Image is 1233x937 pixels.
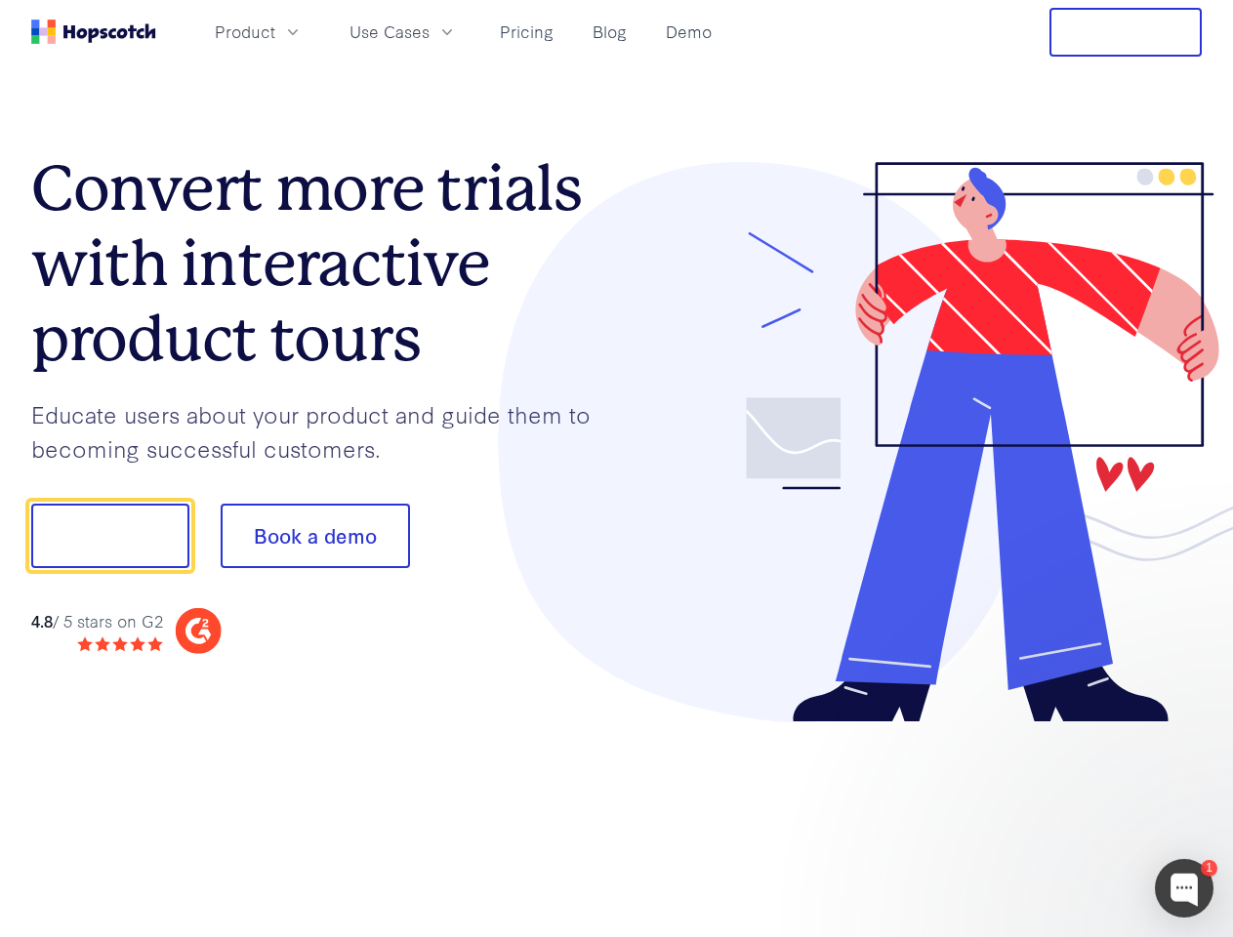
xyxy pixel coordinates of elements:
strong: 4.8 [31,609,53,631]
button: Show me! [31,504,189,568]
h1: Convert more trials with interactive product tours [31,151,617,376]
a: Demo [658,16,719,48]
button: Product [203,16,314,48]
button: Book a demo [221,504,410,568]
span: Product [215,20,275,44]
button: Free Trial [1049,8,1202,57]
div: 1 [1201,860,1217,876]
p: Educate users about your product and guide them to becoming successful customers. [31,397,617,465]
a: Blog [585,16,635,48]
a: Pricing [492,16,561,48]
button: Use Cases [338,16,469,48]
span: Use Cases [349,20,430,44]
div: / 5 stars on G2 [31,609,163,633]
a: Home [31,20,156,44]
